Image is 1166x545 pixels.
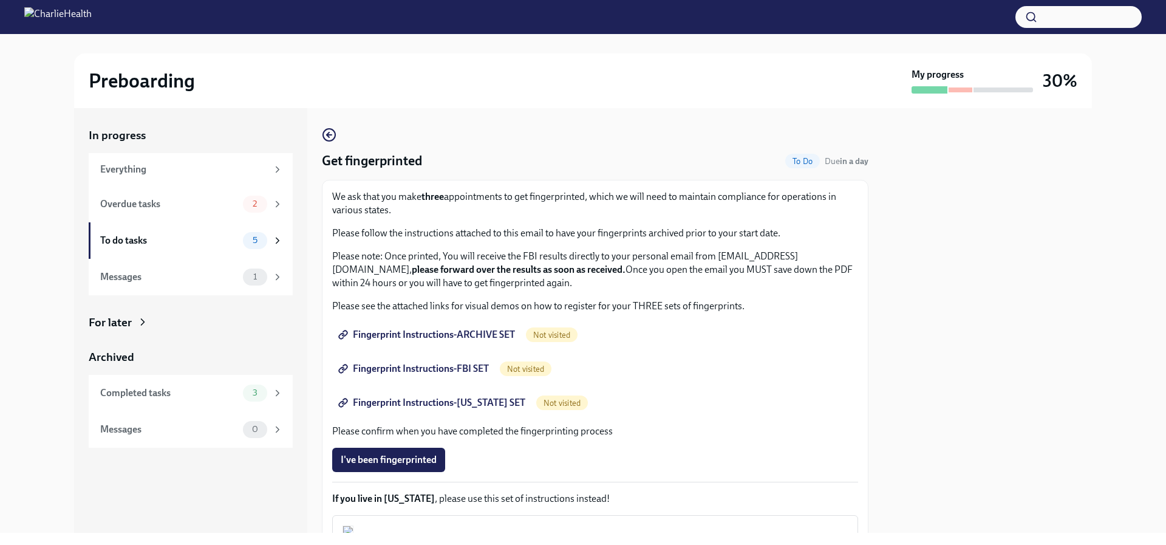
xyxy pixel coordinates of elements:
span: 1 [246,272,264,281]
a: Overdue tasks2 [89,186,293,222]
strong: please forward over the results as soon as received. [412,264,626,275]
a: Fingerprint Instructions-ARCHIVE SET [332,323,523,347]
span: Not visited [536,399,588,408]
span: Fingerprint Instructions-FBI SET [341,363,489,375]
h2: Preboarding [89,69,195,93]
span: I've been fingerprinted [341,454,437,466]
span: To Do [785,157,820,166]
p: Please follow the instructions attached to this email to have your fingerprints archived prior to... [332,227,858,240]
div: Completed tasks [100,386,238,400]
strong: If you live in [US_STATE] [332,493,435,504]
img: CharlieHealth [24,7,92,27]
a: Completed tasks3 [89,375,293,411]
h4: Get fingerprinted [322,152,422,170]
div: Everything [100,163,267,176]
a: Messages0 [89,411,293,448]
span: 2 [245,199,264,208]
strong: three [421,191,444,202]
span: Not visited [500,365,551,374]
span: 3 [245,388,265,397]
div: To do tasks [100,234,238,247]
a: In progress [89,128,293,143]
a: For later [89,315,293,331]
p: , please use this set of instructions instead! [332,492,858,506]
span: 5 [245,236,265,245]
span: Fingerprint Instructions-[US_STATE] SET [341,397,525,409]
strong: in a day [840,156,868,166]
strong: My progress [912,68,964,81]
span: Fingerprint Instructions-ARCHIVE SET [341,329,515,341]
span: August 22nd, 2025 08:00 [825,156,868,167]
span: 0 [245,425,265,434]
p: We ask that you make appointments to get fingerprinted, which we will need to maintain compliance... [332,190,858,217]
div: For later [89,315,132,331]
div: Messages [100,270,238,284]
a: Fingerprint Instructions-FBI SET [332,357,497,381]
div: Messages [100,423,238,436]
a: Everything [89,153,293,186]
a: Archived [89,349,293,365]
a: Messages1 [89,259,293,295]
button: I've been fingerprinted [332,448,445,472]
p: Please confirm when you have completed the fingerprinting process [332,425,858,438]
a: Fingerprint Instructions-[US_STATE] SET [332,391,534,415]
h3: 30% [1043,70,1077,92]
div: Overdue tasks [100,197,238,211]
p: Please see the attached links for visual demos on how to register for your THREE sets of fingerpr... [332,300,858,313]
span: Not visited [526,331,578,340]
p: Please note: Once printed, You will receive the FBI results directly to your personal email from ... [332,250,858,290]
span: Due [825,156,868,166]
a: To do tasks5 [89,222,293,259]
